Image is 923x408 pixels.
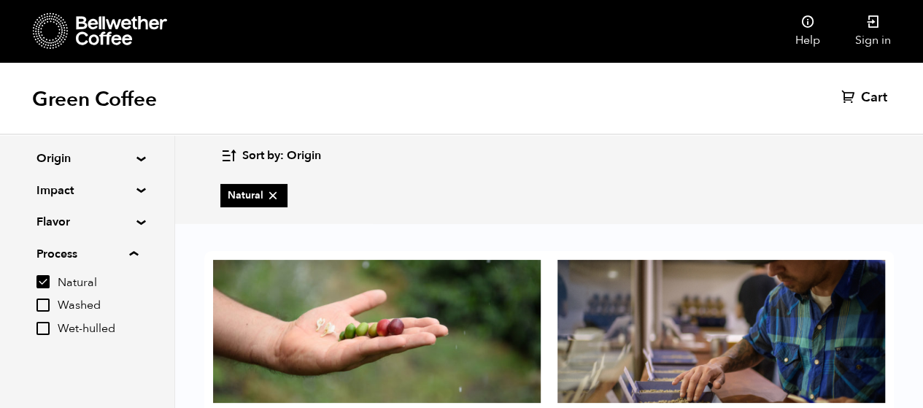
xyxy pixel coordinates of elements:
span: Washed [58,298,138,314]
span: Natural [58,275,138,291]
button: Sort by: Origin [220,139,321,173]
summary: Flavor [36,213,137,231]
input: Natural [36,275,50,288]
summary: Process [36,245,138,263]
input: Wet-hulled [36,322,50,335]
span: Sort by: Origin [242,148,321,164]
span: Wet-hulled [58,321,138,337]
span: Natural [228,188,280,203]
summary: Origin [36,150,137,167]
span: Cart [861,89,887,107]
input: Washed [36,299,50,312]
h1: Green Coffee [32,86,157,112]
a: Cart [841,89,891,107]
summary: Impact [36,182,137,199]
